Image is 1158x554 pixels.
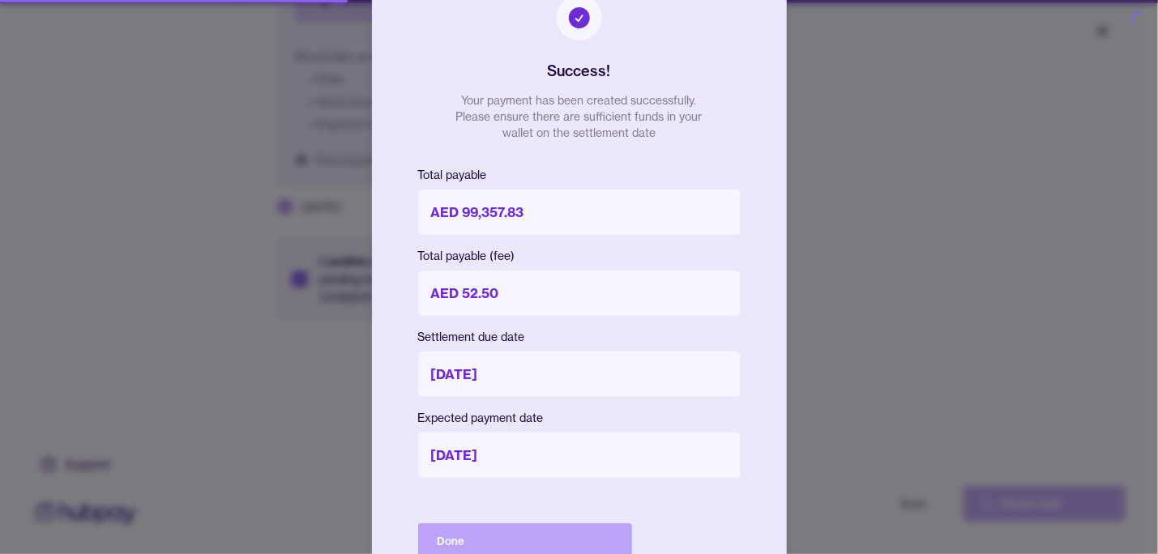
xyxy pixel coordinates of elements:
[418,410,741,426] p: Expected payment date
[418,271,741,316] p: AED 52.50
[548,60,611,83] h2: Success!
[450,92,709,141] p: Your payment has been created successfully. Please ensure there are sufficient funds in your wall...
[418,190,741,235] p: AED 99,357.83
[418,167,741,183] p: Total payable
[418,248,741,264] p: Total payable (fee)
[418,329,741,345] p: Settlement due date
[418,433,741,478] p: [DATE]
[418,352,741,397] p: [DATE]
